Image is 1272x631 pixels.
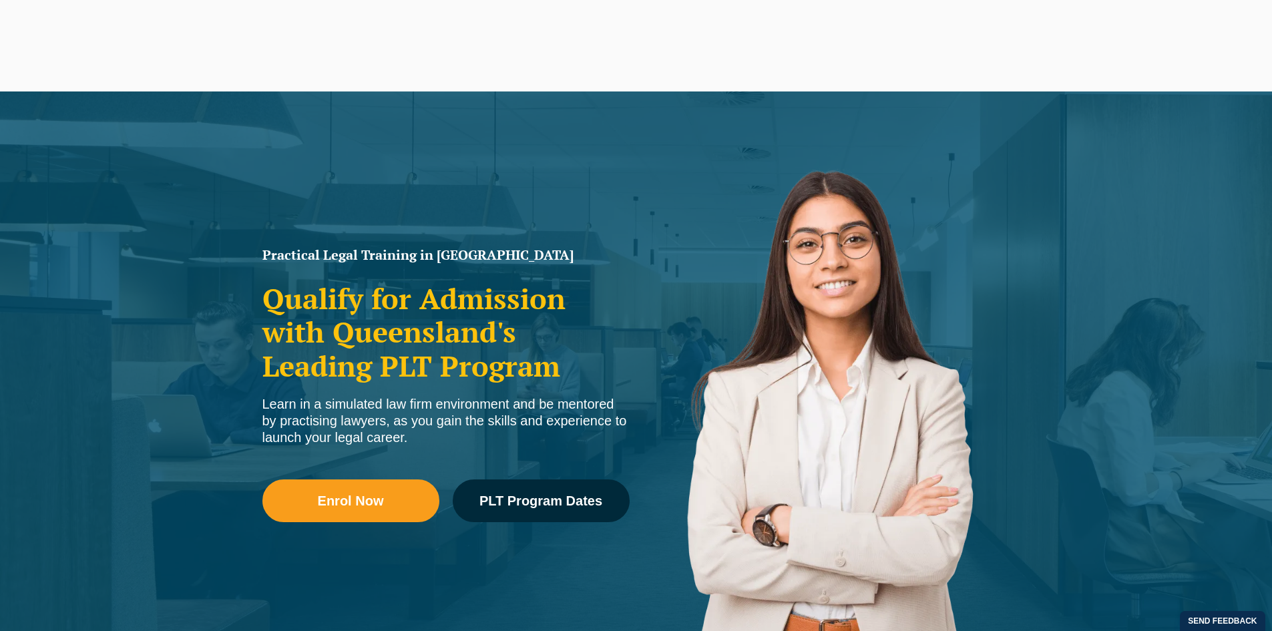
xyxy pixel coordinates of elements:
a: Enrol Now [262,479,439,522]
h1: Practical Legal Training in [GEOGRAPHIC_DATA] [262,248,630,262]
a: PLT Program Dates [453,479,630,522]
h2: Qualify for Admission with Queensland's Leading PLT Program [262,282,630,383]
div: Learn in a simulated law firm environment and be mentored by practising lawyers, as you gain the ... [262,396,630,446]
span: Enrol Now [318,494,384,507]
span: PLT Program Dates [479,494,602,507]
